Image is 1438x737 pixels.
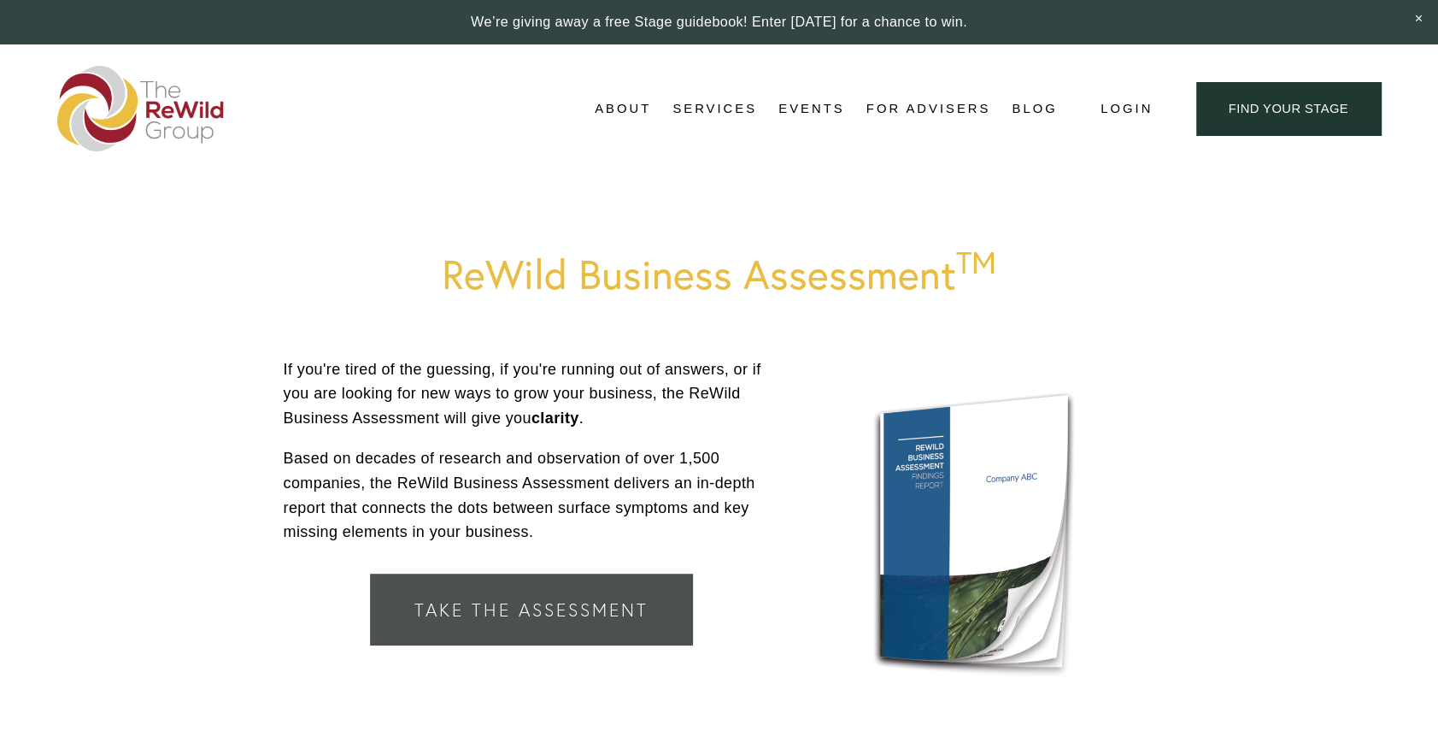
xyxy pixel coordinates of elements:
a: Take the Assessment [370,574,692,646]
img: The ReWild Group [57,66,225,151]
a: Blog [1012,96,1057,121]
h1: ReWild Business Assessment [284,251,1155,297]
span: Services [672,97,757,121]
a: folder dropdown [672,96,757,121]
a: Login [1101,97,1153,121]
strong: clarity [531,410,579,427]
a: Events [778,96,844,121]
a: find your stage [1196,82,1381,136]
a: folder dropdown [595,96,651,121]
a: For Advisers [866,96,990,121]
sup: TM [956,244,996,281]
p: Based on decades of research and observation of over 1,500 companies, the ReWild Business Assessm... [284,446,780,545]
span: About [595,97,651,121]
p: If you're tired of the guessing, if you're running out of answers, or if you are looking for new ... [284,357,780,431]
